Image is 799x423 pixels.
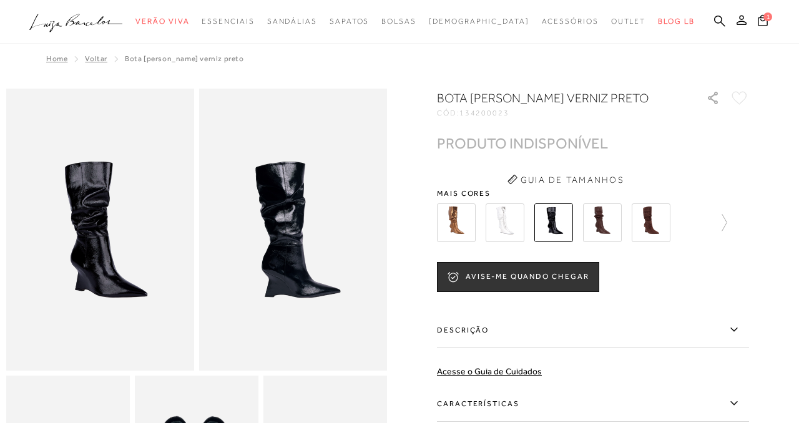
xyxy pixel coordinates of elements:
[437,190,749,197] span: Mais cores
[199,89,387,371] img: image
[632,203,670,242] img: BOTA DE CANO MÉDIO SLOUCH EM COURO CAFÉ E SALTO ALTO ANABELA
[503,170,628,190] button: Guia de Tamanhos
[85,54,107,63] a: Voltar
[658,10,694,33] a: BLOG LB
[534,203,573,242] img: BOTA ANABELA SLOUCH VERNIZ PRETO
[437,312,749,348] label: Descrição
[437,262,599,292] button: AVISE-ME QUANDO CHEGAR
[381,10,416,33] a: categoryNavScreenReaderText
[46,54,67,63] a: Home
[202,10,254,33] a: categoryNavScreenReaderText
[542,10,599,33] a: categoryNavScreenReaderText
[763,12,772,21] span: 1
[429,17,529,26] span: [DEMOGRAPHIC_DATA]
[135,10,189,33] a: categoryNavScreenReaderText
[267,17,317,26] span: Sandálias
[542,17,599,26] span: Acessórios
[202,17,254,26] span: Essenciais
[486,203,524,242] img: BOTA ANABELA SLOUCH COBRA METAL PRATA
[125,54,244,63] span: BOTA [PERSON_NAME] VERNIZ PRETO
[437,366,542,376] a: Acesse o Guia de Cuidados
[267,10,317,33] a: categoryNavScreenReaderText
[437,109,687,117] div: CÓD:
[583,203,622,242] img: BOTA DE CANO MÉDIO SLOUCH EM COURO CAFÉ E SALTO ALTO ANABELA
[459,109,509,117] span: 134200023
[6,89,194,371] img: image
[135,17,189,26] span: Verão Viva
[611,10,646,33] a: categoryNavScreenReaderText
[330,10,369,33] a: categoryNavScreenReaderText
[437,386,749,422] label: Características
[429,10,529,33] a: noSubCategoriesText
[437,89,671,107] h1: BOTA [PERSON_NAME] VERNIZ PRETO
[381,17,416,26] span: Bolsas
[754,14,772,31] button: 1
[437,203,476,242] img: BOTA ANABELA SLOUCH COBRA METAL BROWN
[611,17,646,26] span: Outlet
[437,137,608,150] div: PRODUTO INDISPONÍVEL
[330,17,369,26] span: Sapatos
[658,17,694,26] span: BLOG LB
